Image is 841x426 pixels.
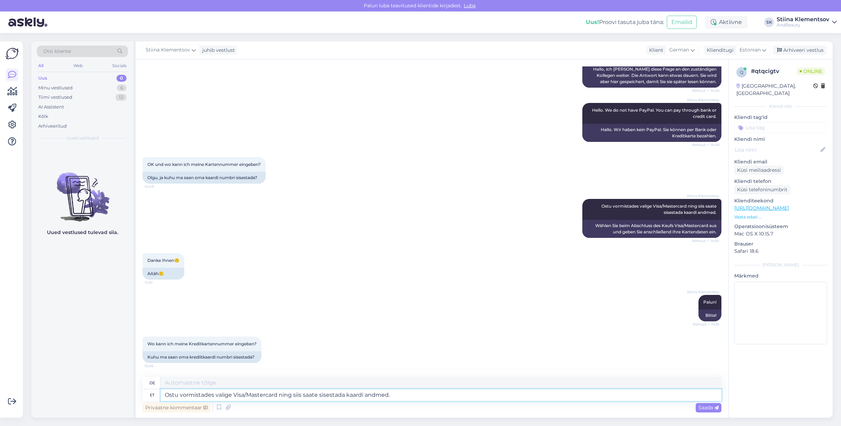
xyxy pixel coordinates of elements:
[734,185,790,194] div: Küsi telefoninumbrit
[797,67,825,75] span: Online
[200,47,235,54] div: juhib vestlust
[777,17,829,22] div: Stiina Klementsov
[145,184,171,189] span: 14:49
[111,61,128,70] div: Socials
[693,322,719,327] span: Nähtud ✓ 14:51
[117,85,127,91] div: 6
[705,16,747,29] div: Aktiivne
[692,88,719,93] span: Nähtud ✓ 14:46
[116,75,127,82] div: 0
[773,46,826,55] div: Arhiveeri vestlus
[734,103,827,110] div: Kliendi info
[734,158,827,166] p: Kliendi email
[145,280,171,285] span: 14:51
[667,16,697,29] button: Emailid
[704,47,734,54] div: Klienditugi
[669,46,689,54] span: German
[703,299,717,305] span: Palun!
[734,114,827,121] p: Kliendi tag'id
[734,205,789,211] a: [URL][DOMAIN_NAME]
[601,203,718,215] span: Ostu vormistades valige Visa/Mastercard ning siis saate sisestada kaardi andmed.
[735,146,819,154] input: Lisa nimi
[149,377,155,389] div: de
[777,17,837,28] a: Stiina KlementsovAndBeauty
[764,17,774,27] div: SK
[147,258,179,263] span: Danke Ihnen🙃
[687,97,719,103] span: Stiina Klementsov
[586,19,599,25] b: Uus!
[38,123,67,130] div: Arhiveeritud
[38,113,48,120] div: Kõik
[692,142,719,147] span: Nähtud ✓ 14:48
[734,248,827,255] p: Safari 18.6
[72,61,84,70] div: Web
[143,403,210,412] div: Privaatne kommentaar
[586,18,664,26] div: Proovi tasuta juba täna:
[38,104,64,111] div: AI Assistent
[777,22,829,28] div: AndBeauty
[734,166,784,175] div: Küsi meiliaadressi
[751,67,797,75] div: # qtqcigtv
[734,122,827,133] input: Lisa tag
[739,46,761,54] span: Estonian
[687,193,719,199] span: Stiina Klementsov
[147,341,257,346] span: Wo kann ich meine Kreditkartennummer eingeben?
[734,223,827,230] p: Operatsioonisüsteem
[462,2,478,9] span: Luba
[734,197,827,204] p: Klienditeekond
[143,268,184,280] div: Aitäh🙃
[143,172,266,184] div: Olgu, ja kuhu ma saan oma kaardi numbri sisestada?
[6,47,19,60] img: Askly Logo
[698,404,719,411] span: Saada
[31,160,134,223] img: No chats
[734,262,827,268] div: [PERSON_NAME]
[736,82,813,97] div: [GEOGRAPHIC_DATA], [GEOGRAPHIC_DATA]
[582,124,721,142] div: Hallo. Wir haben kein PayPal. Sie können per Bank oder Kreditkarte bezahlen.
[734,230,827,238] p: Mac OS X 10.15.7
[143,351,261,363] div: Kuhu ma saan oma krediitkaardi numbri sisestada?
[698,310,721,321] div: Bitte!
[38,94,72,101] div: Tiimi vestlused
[734,136,827,143] p: Kliendi nimi
[47,229,118,236] p: Uued vestlused tulevad siia.
[592,107,718,119] span: Hello. We do not have PayPal. You can pay through bank or credit card.
[692,238,719,243] span: Nähtud ✓ 14:50
[146,46,190,54] span: Stiina Klementsov
[740,70,743,75] span: q
[38,85,73,91] div: Minu vestlused
[687,289,719,295] span: Stiina Klementsov
[734,240,827,248] p: Brauser
[582,63,721,88] div: Hallo, ich [PERSON_NAME] diese Frage an den zuständigen Kollegen weiter. Die Antwort kann etwas d...
[147,162,261,167] span: OK und wo kann ich meine Kartennummer eingeben?
[38,75,47,82] div: Uus
[150,389,154,401] div: et
[582,220,721,238] div: Wählen Sie beim Abschluss des Kaufs Visa/Mastercard aus und geben Sie anschließend Ihre Kartendat...
[37,61,45,70] div: All
[145,363,171,369] span: 15:06
[734,272,827,280] p: Märkmed
[646,47,663,54] div: Klient
[734,178,827,185] p: Kliendi telefon
[66,135,99,141] span: Uued vestlused
[161,389,721,401] textarea: Ostu vormistades valige Visa/Mastercard ning siis saate sisestada kaardi andmed.
[734,214,827,220] p: Vaata edasi ...
[43,48,71,55] span: Otsi kliente
[115,94,127,101] div: 12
